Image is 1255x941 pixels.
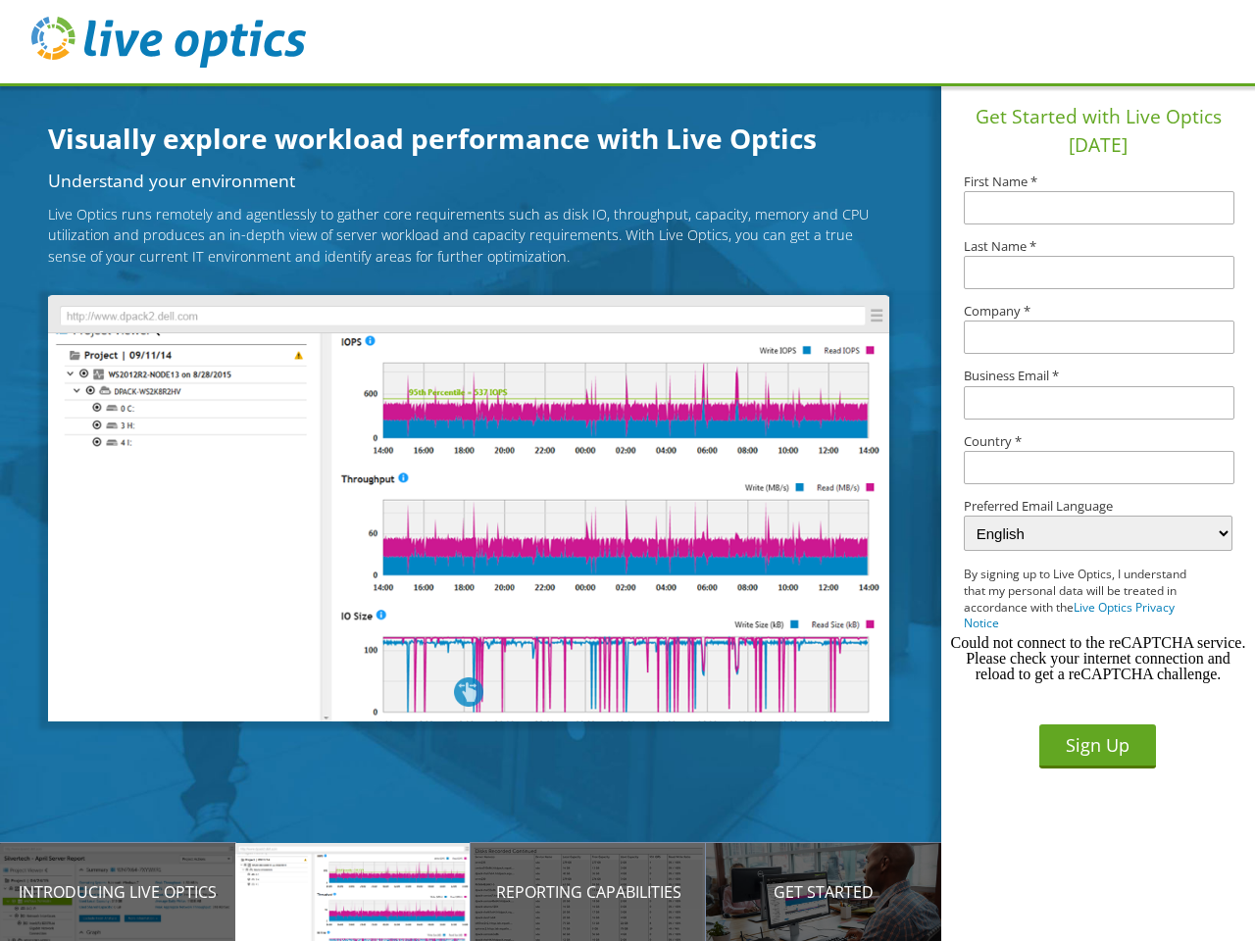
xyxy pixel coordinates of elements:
[949,635,1247,682] div: Could not connect to the reCAPTCHA service. Please check your internet connection and reload to g...
[964,370,1232,382] label: Business Email *
[31,17,306,68] img: live_optics_svg.svg
[48,295,888,720] img: Understand your environment
[48,173,888,190] h2: Understand your environment
[48,118,911,159] h1: Visually explore workload performance with Live Optics
[706,880,941,904] p: Get Started
[964,305,1232,318] label: Company *
[964,435,1232,448] label: Country *
[1039,724,1156,768] button: Sign Up
[964,567,1205,632] p: By signing up to Live Optics, I understand that my personal data will be treated in accordance wi...
[964,599,1175,632] a: Live Optics Privacy Notice
[964,500,1232,513] label: Preferred Email Language
[471,880,706,904] p: Reporting Capabilities
[949,103,1247,160] h1: Get Started with Live Optics [DATE]
[48,204,888,268] p: Live Optics runs remotely and agentlessly to gather core requirements such as disk IO, throughput...
[964,175,1232,188] label: First Name *
[964,240,1232,253] label: Last Name *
